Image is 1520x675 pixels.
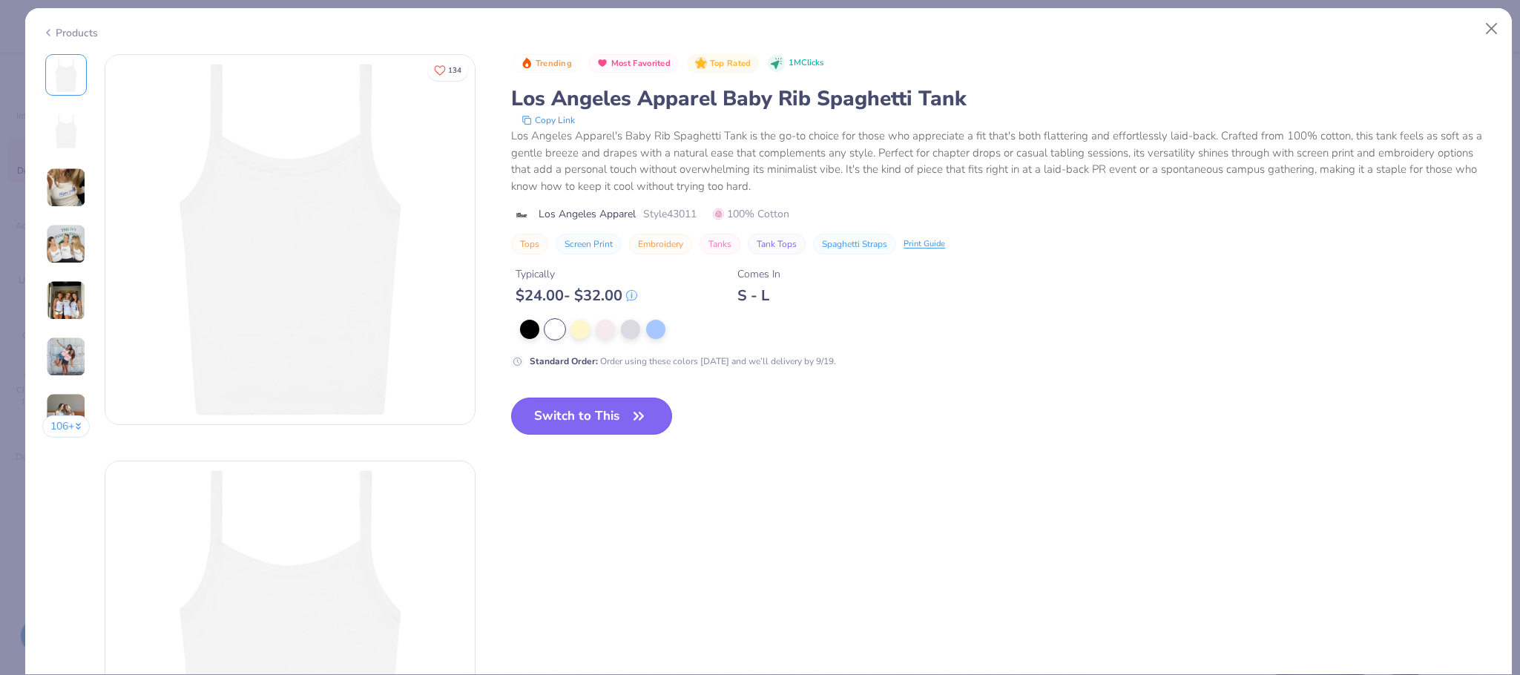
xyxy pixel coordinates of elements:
[536,59,572,67] span: Trending
[710,59,751,67] span: Top Rated
[539,206,636,222] span: Los Angeles Apparel
[511,398,672,435] button: Switch to This
[643,206,697,222] span: Style 43011
[700,234,740,254] button: Tanks
[516,266,637,282] div: Typically
[530,355,598,367] strong: Standard Order :
[556,234,622,254] button: Screen Print
[516,286,637,305] div: $ 24.00 - $ 32.00
[511,209,531,221] img: brand logo
[629,234,692,254] button: Embroidery
[1478,15,1506,43] button: Close
[521,57,533,69] img: Trending sort
[48,113,84,149] img: Back
[588,54,678,73] button: Badge Button
[46,393,86,433] img: User generated content
[813,234,896,254] button: Spaghetti Straps
[713,206,789,222] span: 100% Cotton
[695,57,707,69] img: Top Rated sort
[46,337,86,377] img: User generated content
[904,238,945,251] div: Print Guide
[611,59,671,67] span: Most Favorited
[737,286,780,305] div: S - L
[517,113,579,128] button: copy to clipboard
[511,128,1495,194] div: Los Angeles Apparel's Baby Rib Spaghetti Tank is the go-to choice for those who appreciate a fit ...
[789,57,823,70] span: 1M Clicks
[596,57,608,69] img: Most Favorited sort
[748,234,806,254] button: Tank Tops
[42,415,91,438] button: 106+
[46,280,86,320] img: User generated content
[42,25,98,41] div: Products
[687,54,758,73] button: Badge Button
[513,54,579,73] button: Badge Button
[427,59,468,81] button: Like
[448,67,461,74] span: 134
[737,266,780,282] div: Comes In
[46,168,86,208] img: User generated content
[530,355,836,368] div: Order using these colors [DATE] and we’ll delivery by 9/19.
[511,85,1495,113] div: Los Angeles Apparel Baby Rib Spaghetti Tank
[46,224,86,264] img: User generated content
[105,55,475,424] img: Front
[511,234,548,254] button: Tops
[48,57,84,93] img: Front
